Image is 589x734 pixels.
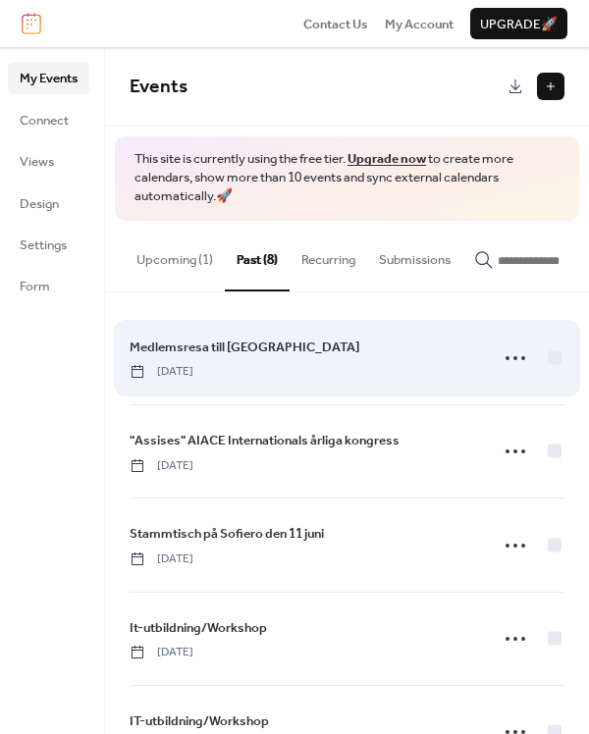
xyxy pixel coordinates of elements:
span: Events [130,69,187,105]
button: Past (8) [225,221,290,291]
span: "Assises" AIACE Internationals årliga kongress [130,431,400,450]
span: IT-utbildning/Workshop [130,711,269,731]
span: Connect [20,111,69,131]
a: Form [8,270,89,301]
span: Form [20,277,50,296]
a: Design [8,187,89,219]
span: My Account [385,15,454,34]
img: logo [22,13,41,34]
a: My Account [385,14,454,33]
a: IT-utbildning/Workshop [130,710,269,732]
span: Contact Us [303,15,368,34]
span: Views [20,152,54,172]
button: Recurring [290,221,367,289]
span: [DATE] [130,644,193,661]
span: My Events [20,69,78,88]
a: Connect [8,104,89,135]
span: It-utbildning/Workshop [130,618,267,638]
span: Stammtisch på Sofiero den 11 juni [130,524,324,544]
a: Medlemsresa till [GEOGRAPHIC_DATA] [130,337,359,358]
a: It-utbildning/Workshop [130,617,267,639]
span: Design [20,194,59,214]
a: My Events [8,62,89,93]
span: Medlemsresa till [GEOGRAPHIC_DATA] [130,338,359,357]
a: Upgrade now [348,146,426,172]
a: Stammtisch på Sofiero den 11 juni [130,523,324,545]
span: Settings [20,236,67,255]
a: Views [8,145,89,177]
button: Upgrade🚀 [470,8,567,39]
span: Upgrade 🚀 [480,15,558,34]
span: This site is currently using the free tier. to create more calendars, show more than 10 events an... [134,150,560,206]
a: "Assises" AIACE Internationals årliga kongress [130,430,400,451]
span: [DATE] [130,550,193,568]
a: Settings [8,229,89,260]
a: Contact Us [303,14,368,33]
button: Submissions [367,221,462,289]
span: [DATE] [130,457,193,475]
button: Upcoming (1) [125,221,225,289]
span: [DATE] [130,363,193,381]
